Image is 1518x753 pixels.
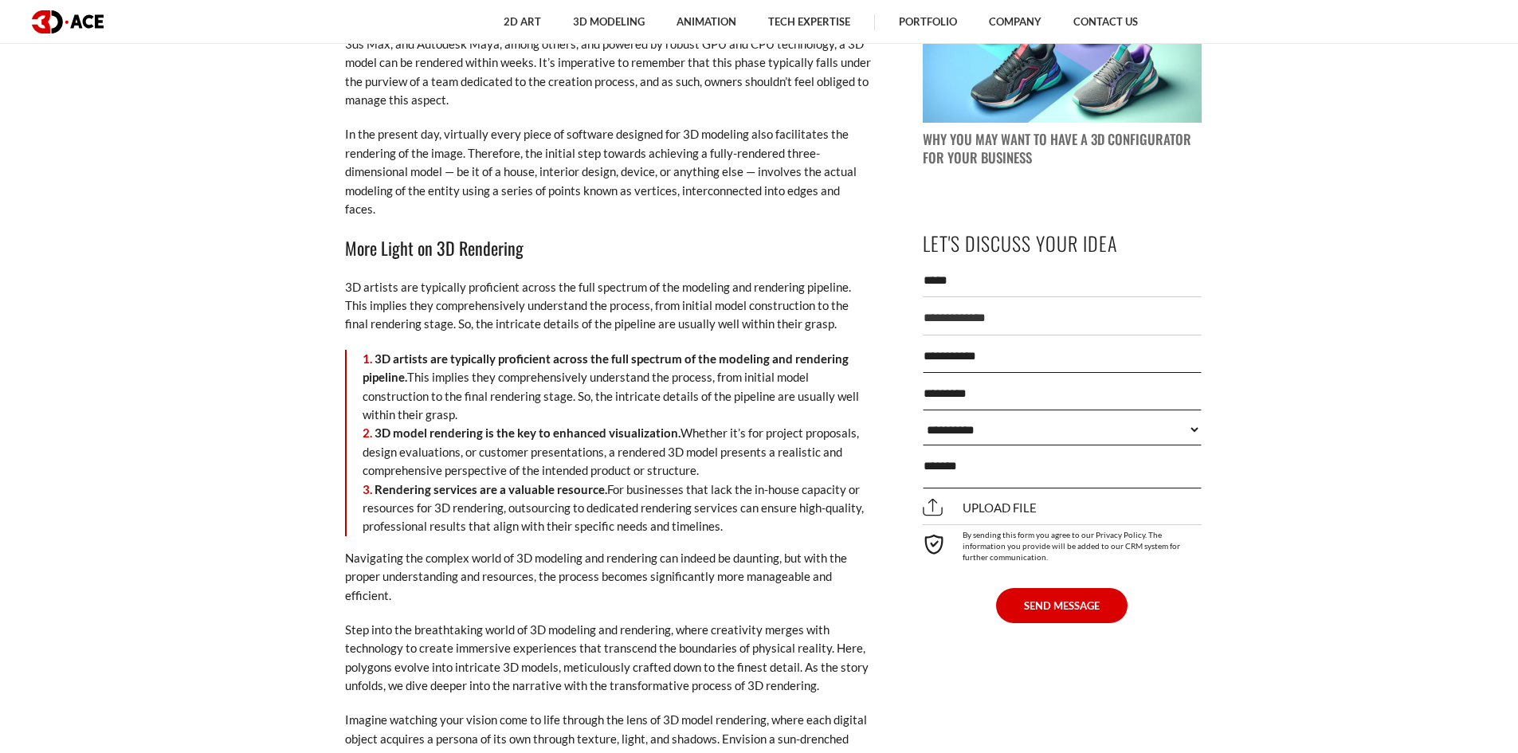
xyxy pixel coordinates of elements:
[923,131,1202,167] p: Why You May Want to Have a 3D Configurator for Your Business
[363,426,859,477] span: Whether it’s for project proposals, design evaluations, or customer presentations, a rendered 3D ...
[375,426,681,440] strong: 3D model rendering is the key to enhanced visualization.
[32,10,104,33] img: logo dark
[363,482,864,534] span: For businesses that lack the in-house capacity or resources for 3D rendering, outsourcing to dedi...
[345,125,871,218] p: In the present day, virtually every piece of software designed for 3D modeling also facilitates t...
[363,351,849,384] strong: 3D artists are typically proficient across the full spectrum of the modeling and rendering pipeline.
[375,482,607,496] strong: Rendering services are a valuable resource.
[923,226,1202,261] p: Let's Discuss Your Idea
[345,549,871,605] p: Navigating the complex world of 3D modeling and rendering can indeed be daunting, but with the pr...
[923,524,1202,563] div: By sending this form you agree to our Privacy Policy. The information you provide will be added t...
[923,500,1037,515] span: Upload file
[345,278,871,334] p: 3D artists are typically proficient across the full spectrum of the modeling and rendering pipeli...
[363,351,859,422] span: This implies they comprehensively understand the process, from initial model construction to the ...
[345,621,871,696] p: Step into the breathtaking world of 3D modeling and rendering, where creativity merges with techn...
[345,234,871,261] h3: More Light on 3D Rendering
[996,588,1128,623] button: SEND MESSAGE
